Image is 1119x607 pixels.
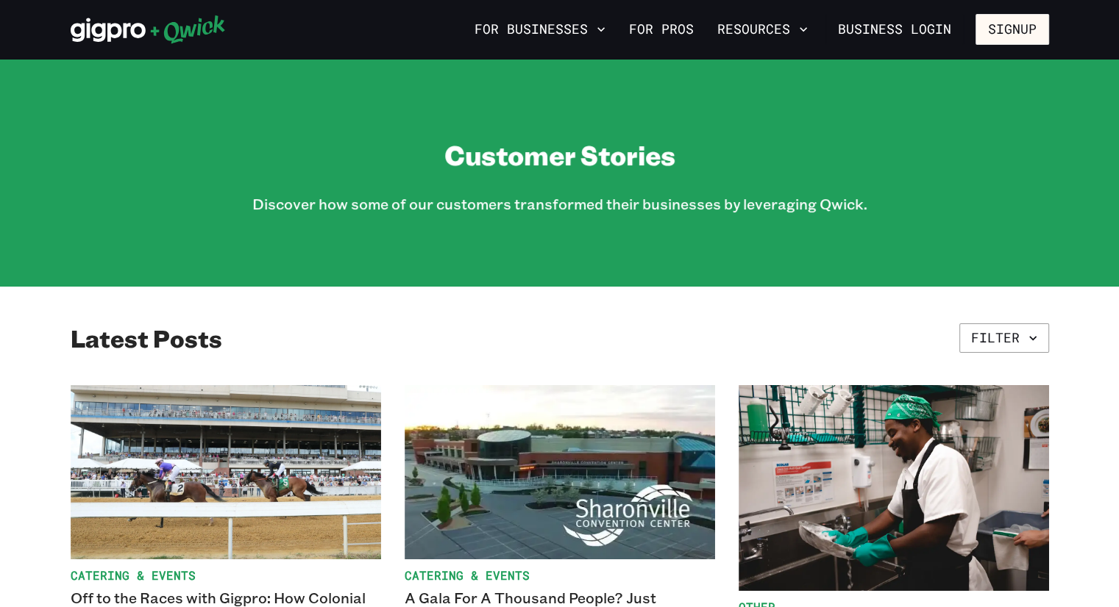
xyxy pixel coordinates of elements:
[71,385,381,559] img: View of Colonial Downs horse race track
[469,17,611,42] button: For Businesses
[252,195,867,213] p: Discover how some of our customers transformed their businesses by leveraging Qwick.
[739,385,1049,591] img: Case Study: How This School's Dishwashing Shift Fill Rate Jumped from 20% to 99%
[71,323,222,353] h2: Latest Posts
[405,385,715,559] img: Sky photo of the outside of the Sharonville Convention Center
[959,323,1049,353] button: Filter
[825,14,964,45] a: Business Login
[71,568,381,583] span: Catering & Events
[711,17,814,42] button: Resources
[623,17,700,42] a: For Pros
[444,138,675,171] h1: Customer Stories
[976,14,1049,45] button: Signup
[405,568,715,583] span: Catering & Events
